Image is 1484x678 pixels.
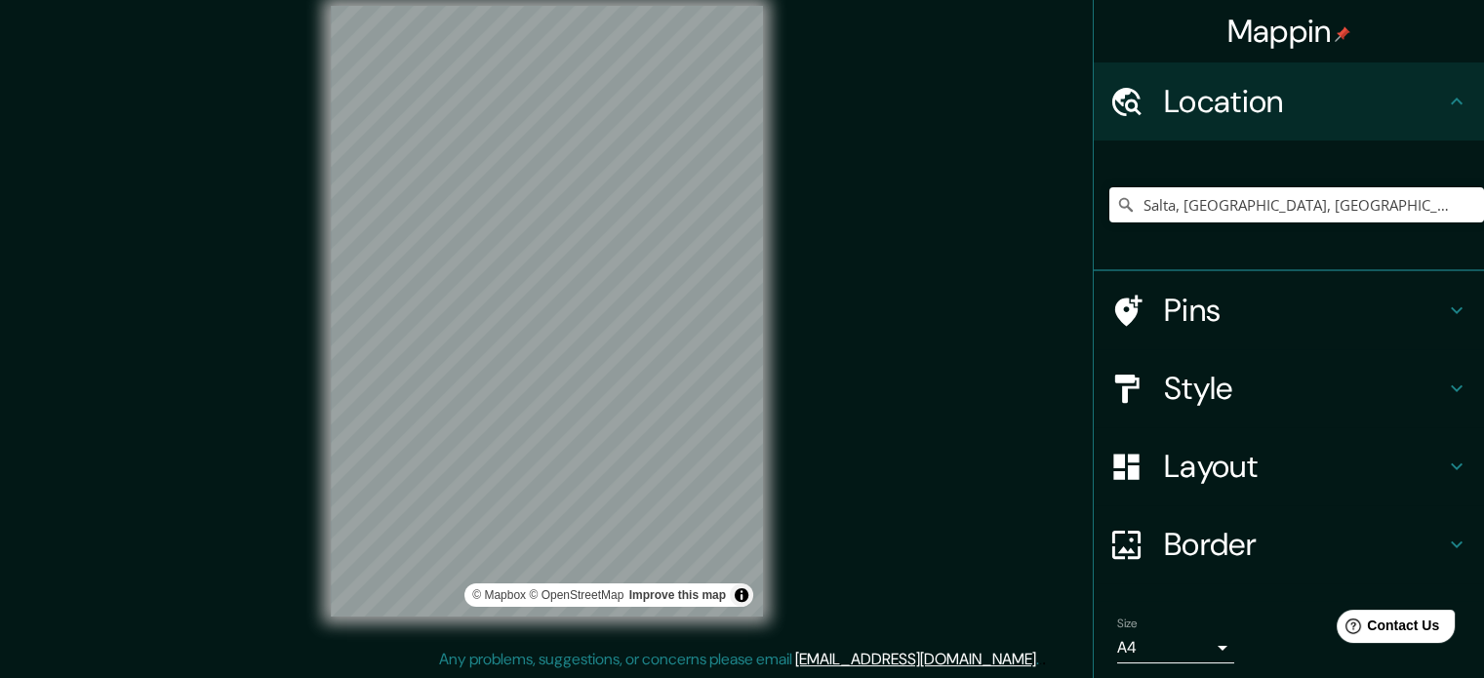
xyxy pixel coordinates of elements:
h4: Pins [1164,291,1445,330]
h4: Layout [1164,447,1445,486]
div: . [1042,648,1046,671]
iframe: Help widget launcher [1310,602,1463,657]
img: pin-icon.png [1335,26,1350,42]
p: Any problems, suggestions, or concerns please email . [439,648,1039,671]
div: . [1039,648,1042,671]
canvas: Map [331,6,763,617]
h4: Style [1164,369,1445,408]
label: Size [1117,616,1138,632]
a: Map feedback [629,588,726,602]
button: Toggle attribution [730,583,753,607]
div: Location [1094,62,1484,140]
input: Pick your city or area [1109,187,1484,222]
div: A4 [1117,632,1234,663]
div: Style [1094,349,1484,427]
a: [EMAIL_ADDRESS][DOMAIN_NAME] [795,649,1036,669]
h4: Border [1164,525,1445,564]
div: Border [1094,505,1484,583]
a: OpenStreetMap [529,588,623,602]
div: Layout [1094,427,1484,505]
h4: Mappin [1227,12,1351,51]
div: Pins [1094,271,1484,349]
h4: Location [1164,82,1445,121]
a: Mapbox [472,588,526,602]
